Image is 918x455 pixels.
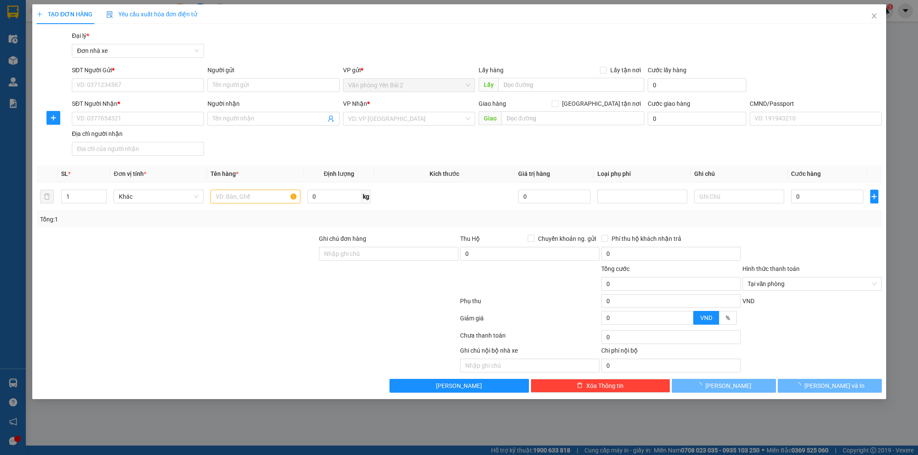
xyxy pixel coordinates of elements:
[114,170,146,177] span: Đơn vị tính
[608,234,684,243] span: Phí thu hộ khách nhận trả
[498,78,644,92] input: Dọc đường
[210,170,238,177] span: Tên hàng
[40,190,54,203] button: delete
[870,193,878,200] span: plus
[72,99,204,108] div: SĐT Người Nhận
[518,190,590,203] input: 0
[436,381,482,390] span: [PERSON_NAME]
[586,381,624,390] span: Xóa Thông tin
[72,142,204,156] input: Địa chỉ của người nhận
[348,79,470,92] span: Văn phòng Yên Bái 2
[389,379,529,393] button: [PERSON_NAME]
[862,4,886,28] button: Close
[648,100,690,107] label: Cước giao hàng
[694,190,784,203] input: Ghi Chú
[691,166,788,182] th: Ghi chú
[61,170,68,177] span: SL
[319,235,366,242] label: Ghi chú đơn hàng
[747,277,876,290] span: Tại văn phòng
[742,298,754,304] span: VND
[37,11,43,17] span: plus
[478,78,498,92] span: Lấy
[601,265,629,272] span: Tổng cước
[501,111,644,125] input: Dọc đường
[72,129,204,138] div: Địa chỉ người nhận
[749,99,881,108] div: CMND/Passport
[870,190,878,203] button: plus
[460,359,599,372] input: Nhập ghi chú
[742,265,799,272] label: Hình thức thanh toán
[210,190,300,203] input: VD: Bàn, Ghế
[700,314,712,321] span: VND
[72,32,89,39] span: Đại lý
[478,111,501,125] span: Giao
[460,235,479,242] span: Thu Hộ
[648,112,746,126] input: Cước giao hàng
[531,379,670,393] button: deleteXóa Thông tin
[478,100,506,107] span: Giao hàng
[343,65,475,75] div: VP gửi
[794,382,804,388] span: loading
[459,314,600,329] div: Giảm giá
[37,11,93,18] span: TẠO ĐƠN HÀNG
[430,170,459,177] span: Kích thước
[559,99,644,108] span: [GEOGRAPHIC_DATA] tận nơi
[207,99,340,108] div: Người nhận
[106,11,197,18] span: Yêu cầu xuất hóa đơn điện tử
[607,65,644,75] span: Lấy tận nơi
[705,381,751,390] span: [PERSON_NAME]
[534,234,599,243] span: Chuyển khoản ng. gửi
[601,346,740,359] div: Chi phí nội bộ
[648,67,686,74] label: Cước lấy hàng
[777,379,881,393] button: [PERSON_NAME] và In
[518,170,550,177] span: Giá trị hàng
[478,67,503,74] span: Lấy hàng
[577,382,583,389] span: delete
[460,346,599,359] div: Ghi chú nội bộ nhà xe
[725,314,729,321] span: %
[696,382,705,388] span: loading
[46,111,60,125] button: plus
[459,331,600,346] div: Chưa thanh toán
[804,381,864,390] span: [PERSON_NAME] và In
[324,170,354,177] span: Định lượng
[207,65,340,75] div: Người gửi
[72,65,204,75] div: SĐT Người Gửi
[119,190,198,203] span: Khác
[40,215,354,224] div: Tổng: 1
[319,247,458,261] input: Ghi chú đơn hàng
[362,190,371,203] span: kg
[459,296,600,311] div: Phụ thu
[671,379,776,393] button: [PERSON_NAME]
[791,170,821,177] span: Cước hàng
[870,12,877,19] span: close
[594,166,691,182] th: Loại phụ phí
[77,44,199,57] span: Đơn nhà xe
[328,115,334,122] span: user-add
[343,100,367,107] span: VP Nhận
[106,11,113,18] img: icon
[648,78,746,92] input: Cước lấy hàng
[47,114,60,121] span: plus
